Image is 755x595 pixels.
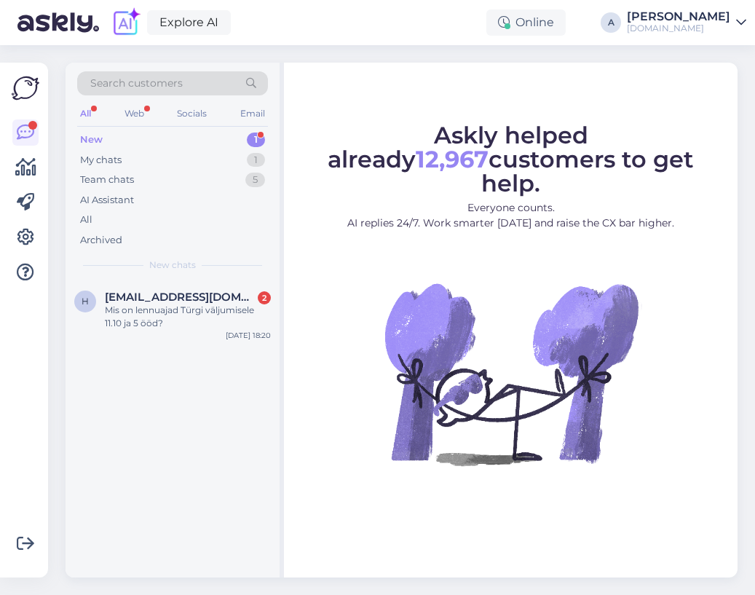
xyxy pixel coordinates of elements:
span: Search customers [90,76,183,91]
div: 1 [247,153,265,168]
b: 12,967 [416,145,489,173]
div: New [80,133,103,147]
div: [DATE] 18:20 [226,330,271,341]
img: explore-ai [111,7,141,38]
div: All [77,104,94,123]
img: No Chat active [380,243,642,505]
p: Everyone counts. AI replies 24/7. Work smarter [DATE] and raise the CX bar higher. [297,200,724,231]
div: Mis on lennuajad Türgi väljumisele 11.10 ja 5 ööd? [105,304,271,330]
span: Askly helped already customers to get help. [328,121,694,197]
div: Email [237,104,268,123]
div: AI Assistant [80,193,134,208]
span: h [82,296,89,307]
div: Web [122,104,147,123]
div: 2 [258,291,271,304]
div: A [601,12,621,33]
div: 5 [245,173,265,187]
div: [DOMAIN_NAME] [627,23,730,34]
span: helenhoolma@gmail.com [105,291,256,304]
div: All [80,213,92,227]
div: My chats [80,153,122,168]
a: Explore AI [147,10,231,35]
div: Socials [174,104,210,123]
div: Archived [80,233,122,248]
div: Team chats [80,173,134,187]
div: [PERSON_NAME] [627,11,730,23]
img: Askly Logo [12,74,39,102]
div: 1 [247,133,265,147]
div: Online [486,9,566,36]
a: [PERSON_NAME][DOMAIN_NAME] [627,11,746,34]
span: New chats [149,259,196,272]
